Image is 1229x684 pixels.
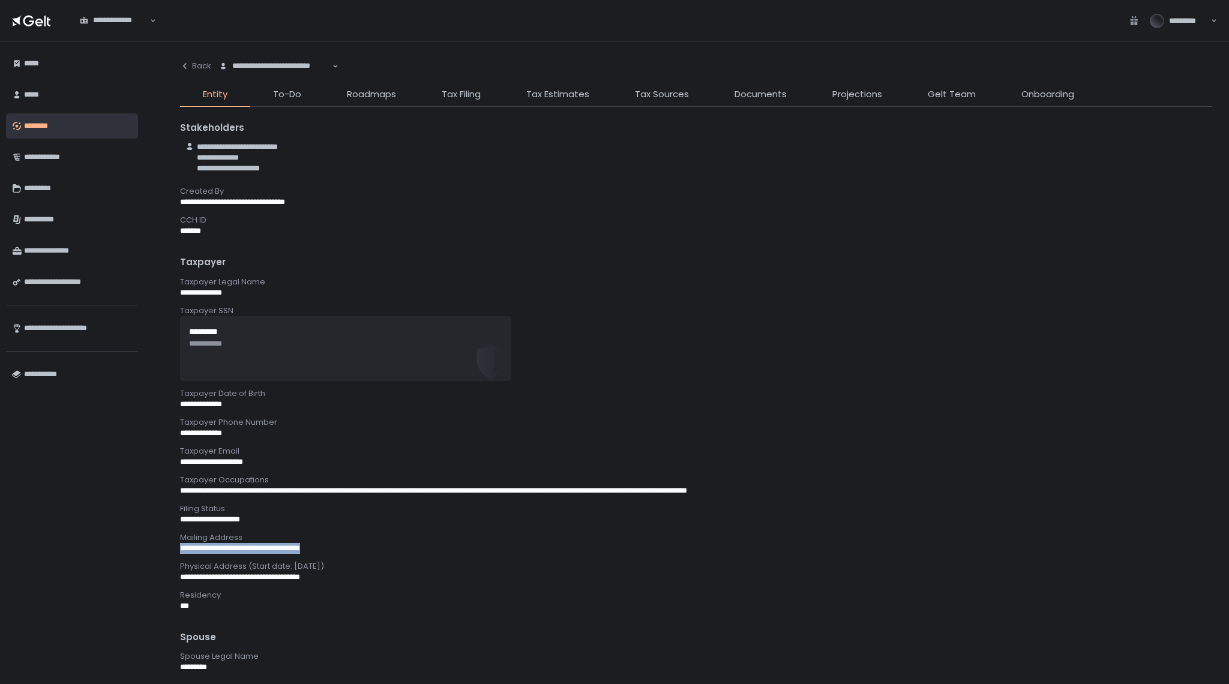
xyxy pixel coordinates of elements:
span: Onboarding [1021,88,1074,101]
div: Taxpayer Date of Birth [180,388,1212,399]
span: Tax Filing [442,88,481,101]
div: Taxpayer Legal Name [180,277,1212,287]
div: Back [180,61,211,71]
span: Gelt Team [928,88,976,101]
div: Created By [180,186,1212,197]
span: Tax Estimates [526,88,589,101]
div: Search for option [211,54,338,79]
input: Search for option [80,26,149,38]
div: Mailing Address [180,532,1212,543]
div: Taxpayer Occupations [180,475,1212,485]
button: Back [180,54,211,78]
div: Residency [180,590,1212,601]
div: Physical Address (Start date: [DATE]) [180,561,1212,572]
div: Stakeholders [180,121,1212,135]
span: Roadmaps [347,88,396,101]
div: Taxpayer Email [180,446,1212,457]
span: Entity [203,88,227,101]
span: Projections [832,88,882,101]
input: Search for option [219,71,331,83]
div: CCH ID [180,215,1212,226]
div: Spouse [180,631,1212,644]
span: To-Do [273,88,301,101]
span: Tax Sources [635,88,689,101]
div: Search for option [72,8,156,34]
div: Taxpayer SSN [180,305,1212,316]
div: Filing Status [180,503,1212,514]
div: Taxpayer Phone Number [180,417,1212,428]
div: Spouse Legal Name [180,651,1212,662]
div: Taxpayer [180,256,1212,269]
span: Documents [735,88,787,101]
